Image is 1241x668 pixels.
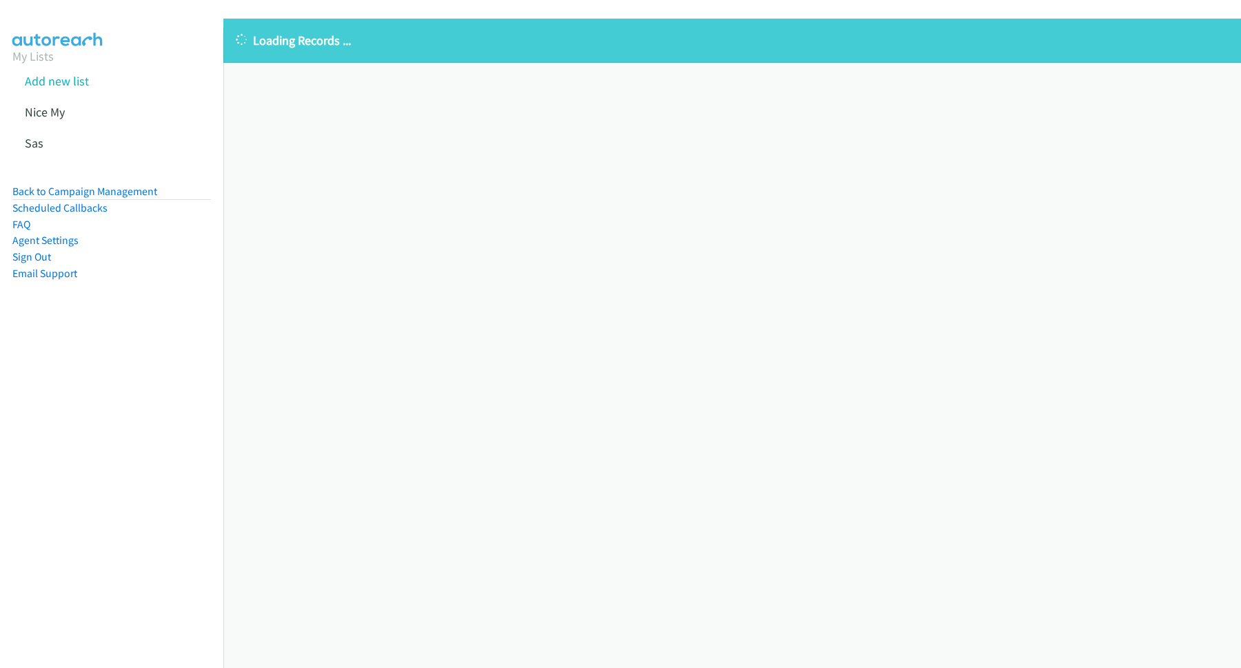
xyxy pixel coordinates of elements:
[12,48,54,64] a: My Lists
[12,250,51,263] a: Sign Out
[12,201,108,214] a: Scheduled Callbacks
[25,104,65,120] a: Nice My
[12,234,79,247] a: Agent Settings
[25,73,89,89] a: Add new list
[25,135,43,151] a: Sas
[236,31,1229,50] p: Loading Records ...
[12,267,77,280] a: Email Support
[12,218,30,231] a: FAQ
[12,185,157,198] a: Back to Campaign Management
